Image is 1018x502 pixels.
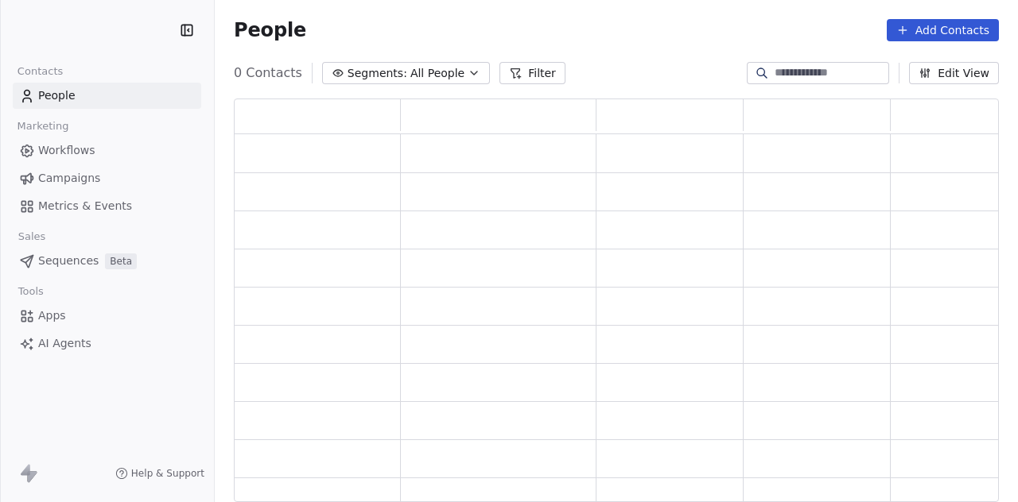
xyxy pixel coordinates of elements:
a: Help & Support [115,467,204,480]
span: Tools [11,280,50,303]
span: All People [410,65,464,82]
a: Apps [13,303,201,329]
button: Edit View [909,62,999,84]
span: Sequences [38,253,99,269]
a: Metrics & Events [13,193,201,219]
button: Filter [499,62,565,84]
span: Beta [105,253,137,269]
a: SequencesBeta [13,248,201,274]
span: Apps [38,307,66,324]
span: Sales [11,225,52,249]
span: People [38,87,76,104]
span: Contacts [10,60,70,83]
span: Campaigns [38,170,100,187]
span: People [234,18,306,42]
span: Marketing [10,114,76,138]
span: Workflows [38,142,95,159]
span: Segments: [348,65,407,82]
span: AI Agents [38,335,91,352]
span: 0 Contacts [234,64,302,83]
a: Campaigns [13,165,201,191]
a: People [13,83,201,109]
span: Metrics & Events [38,198,132,214]
a: Workflows [13,137,201,164]
button: Add Contacts [887,19,999,41]
a: AI Agents [13,330,201,357]
span: Help & Support [131,467,204,480]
